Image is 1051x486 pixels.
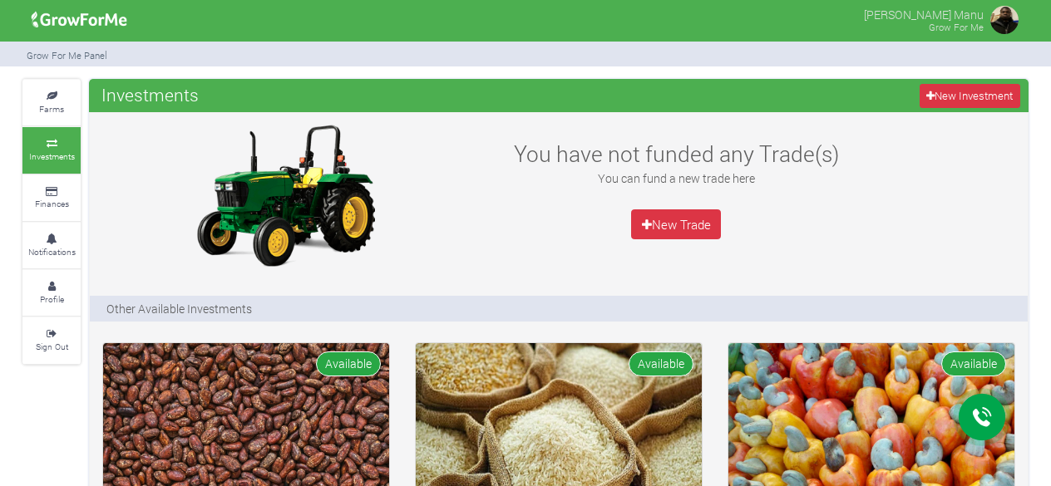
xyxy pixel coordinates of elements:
img: growforme image [988,3,1021,37]
a: New Investment [920,84,1020,108]
a: New Trade [631,209,721,239]
img: growforme image [26,3,133,37]
a: Sign Out [22,317,81,363]
a: Profile [22,270,81,316]
img: growforme image [181,120,389,270]
a: Notifications [22,223,81,268]
span: Available [316,351,381,376]
small: Farms [39,103,64,115]
p: [PERSON_NAME] Manu [864,3,984,23]
h3: You have not funded any Trade(s) [496,140,856,167]
p: Other Available Investments [106,300,252,317]
a: Investments [22,127,81,173]
small: Grow For Me Panel [27,49,107,61]
small: Finances [35,198,69,209]
small: Notifications [28,246,76,258]
p: You can fund a new trade here [496,169,856,187]
span: Available [941,351,1006,376]
small: Grow For Me [929,21,984,33]
span: Available [629,351,693,376]
small: Profile [40,293,64,305]
a: Finances [22,175,81,221]
small: Investments [29,150,75,162]
small: Sign Out [36,341,68,352]
a: Farms [22,80,81,125]
span: Investments [97,78,203,111]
